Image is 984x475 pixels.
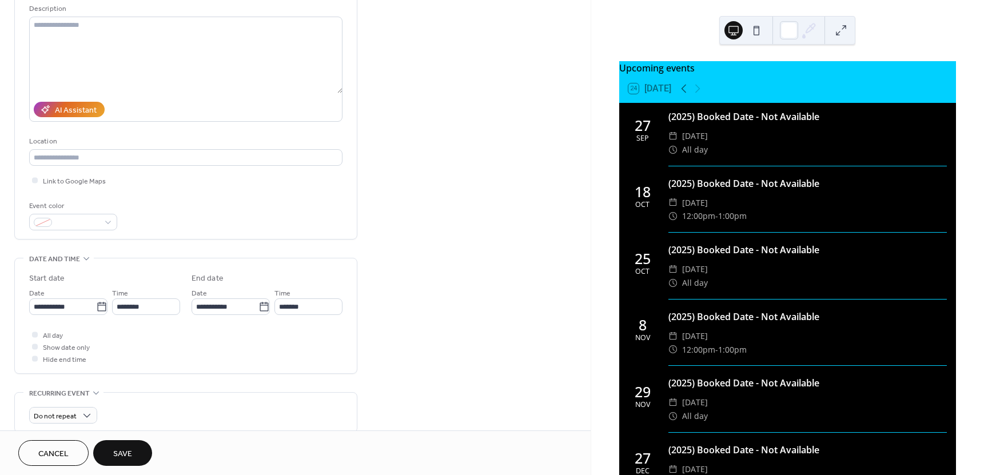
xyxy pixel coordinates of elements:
[18,440,89,466] button: Cancel
[29,288,45,300] span: Date
[715,343,718,357] span: -
[718,343,747,357] span: 1:00pm
[34,410,77,423] span: Do not repeat
[635,201,650,209] div: Oct
[668,276,678,290] div: ​
[668,343,678,357] div: ​
[635,334,650,342] div: Nov
[668,262,678,276] div: ​
[29,388,90,400] span: Recurring event
[635,118,651,133] div: 27
[639,318,647,332] div: 8
[635,401,650,409] div: Nov
[668,396,678,409] div: ​
[43,354,86,366] span: Hide end time
[635,451,651,465] div: 27
[43,175,106,187] span: Link to Google Maps
[682,209,715,223] span: 12:00pm
[113,448,132,460] span: Save
[635,385,651,399] div: 29
[668,310,947,324] div: (2025) Booked Date - Not Available
[112,288,128,300] span: Time
[192,288,207,300] span: Date
[682,329,708,343] span: [DATE]
[668,243,947,257] div: (2025) Booked Date - Not Available
[668,209,678,223] div: ​
[636,468,650,475] div: Dec
[192,273,224,285] div: End date
[38,448,69,460] span: Cancel
[682,262,708,276] span: [DATE]
[29,253,80,265] span: Date and time
[682,396,708,409] span: [DATE]
[668,409,678,423] div: ​
[636,135,649,142] div: Sep
[635,268,650,276] div: Oct
[668,196,678,210] div: ​
[34,102,105,117] button: AI Assistant
[682,143,708,157] span: All day
[668,329,678,343] div: ​
[668,177,947,190] div: (2025) Booked Date - Not Available
[635,252,651,266] div: 25
[668,443,947,457] div: (2025) Booked Date - Not Available
[668,110,947,123] div: (2025) Booked Date - Not Available
[93,440,152,466] button: Save
[718,209,747,223] span: 1:00pm
[635,185,651,199] div: 18
[274,288,290,300] span: Time
[55,105,97,117] div: AI Assistant
[43,330,63,342] span: All day
[668,129,678,143] div: ​
[29,3,340,15] div: Description
[29,135,340,147] div: Location
[682,343,715,357] span: 12:00pm
[682,409,708,423] span: All day
[682,276,708,290] span: All day
[29,200,115,212] div: Event color
[668,376,947,390] div: (2025) Booked Date - Not Available
[43,342,90,354] span: Show date only
[715,209,718,223] span: -
[619,61,956,75] div: Upcoming events
[682,196,708,210] span: [DATE]
[668,143,678,157] div: ​
[29,273,65,285] div: Start date
[682,129,708,143] span: [DATE]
